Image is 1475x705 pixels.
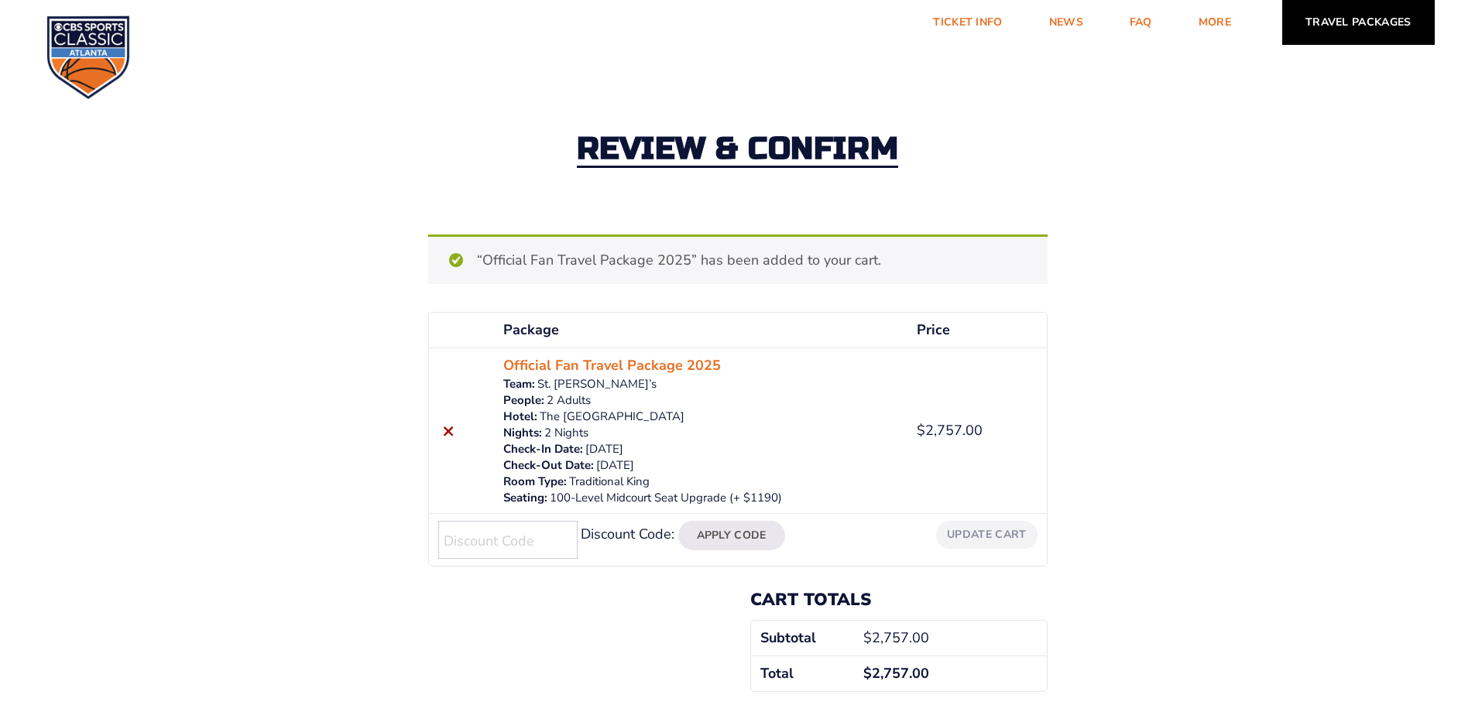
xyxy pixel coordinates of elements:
p: The [GEOGRAPHIC_DATA] [503,409,898,425]
p: 2 Adults [503,392,898,409]
input: Discount Code [438,521,578,559]
h2: Cart totals [750,590,1048,610]
dt: Room Type: [503,474,567,490]
bdi: 2,757.00 [863,628,929,647]
dt: Check-Out Date: [503,457,594,474]
p: 2 Nights [503,425,898,441]
button: Update cart [936,521,1037,548]
bdi: 2,757.00 [863,664,929,683]
img: CBS Sports Classic [46,15,130,99]
div: “Official Fan Travel Package 2025” has been added to your cart. [428,234,1048,284]
span: $ [863,628,872,647]
dt: Hotel: [503,409,537,425]
p: Traditional King [503,474,898,490]
dt: Check-In Date: [503,441,583,457]
th: Price [907,313,1047,347]
label: Discount Code: [581,525,674,543]
th: Package [494,313,907,347]
button: Apply Code [678,521,785,550]
span: $ [863,664,872,683]
a: Remove this item [438,420,459,441]
dt: Nights: [503,425,542,441]
th: Subtotal [751,621,855,655]
a: Official Fan Travel Package 2025 [503,355,721,376]
p: St. [PERSON_NAME]’s [503,376,898,392]
p: 100-Level Midcourt Seat Upgrade (+ $1190) [503,490,898,506]
bdi: 2,757.00 [917,421,983,440]
p: [DATE] [503,457,898,474]
p: [DATE] [503,441,898,457]
h2: Review & Confirm [577,133,899,168]
dt: Seating: [503,490,547,506]
dt: People: [503,392,544,409]
dt: Team: [503,376,535,392]
span: $ [917,421,925,440]
th: Total [751,655,855,691]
